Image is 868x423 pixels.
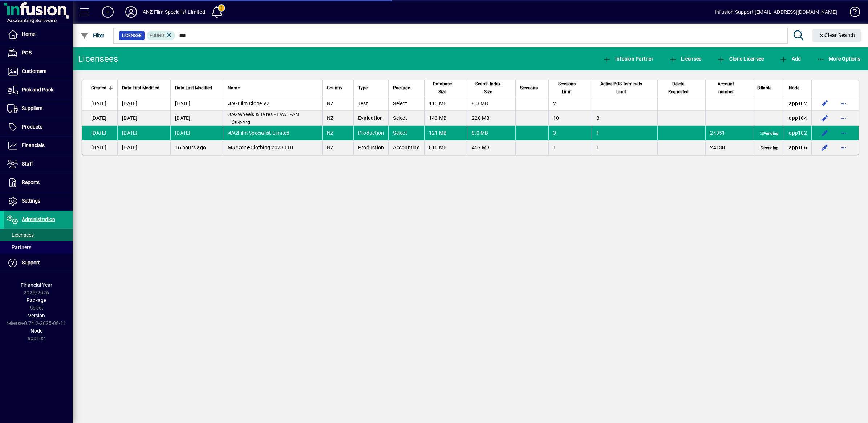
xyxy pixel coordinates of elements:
[228,101,238,106] em: ANZ
[812,29,861,42] button: Clear
[170,96,223,111] td: [DATE]
[228,145,293,150] span: M one Clothing 2023 LTD
[818,32,855,38] span: Clear Search
[22,87,53,93] span: Pick and Pack
[22,216,55,222] span: Administration
[669,56,702,62] span: Licensee
[327,84,342,92] span: Country
[393,84,410,92] span: Package
[789,84,807,92] div: Node
[82,111,117,126] td: [DATE]
[789,145,807,150] span: app106.prod.infusionbusinesssoftware.com
[175,84,212,92] span: Data Last Modified
[117,111,170,126] td: [DATE]
[353,126,389,140] td: Production
[22,68,46,74] span: Customers
[322,96,353,111] td: NZ
[548,140,592,155] td: 1
[757,84,771,92] span: Billable
[759,131,780,137] span: Pending
[424,140,467,155] td: 816 MB
[4,118,73,136] a: Products
[21,282,52,288] span: Financial Year
[4,155,73,173] a: Staff
[7,232,34,238] span: Licensees
[4,229,73,241] a: Licensees
[4,25,73,44] a: Home
[117,140,170,155] td: [DATE]
[520,84,544,92] div: Sessions
[28,313,45,318] span: Version
[548,96,592,111] td: 2
[424,111,467,126] td: 143 MB
[819,98,831,109] button: Edit
[82,126,117,140] td: [DATE]
[228,84,318,92] div: Name
[147,31,175,40] mat-chip: Found Status: Found
[393,84,420,92] div: Package
[150,33,164,38] span: Found
[553,80,581,96] span: Sessions Limit
[4,62,73,81] a: Customers
[844,1,859,25] a: Knowledge Base
[553,80,587,96] div: Sessions Limit
[91,84,106,92] span: Created
[117,126,170,140] td: [DATE]
[838,127,849,139] button: More options
[91,84,113,92] div: Created
[592,126,657,140] td: 1
[22,124,42,130] span: Products
[96,5,119,19] button: Add
[31,328,42,334] span: Node
[710,80,748,96] div: Account number
[119,5,143,19] button: Profile
[4,254,73,272] a: Support
[838,142,849,153] button: More options
[22,260,40,265] span: Support
[232,145,241,150] em: anz
[22,50,32,56] span: POS
[4,44,73,62] a: POS
[429,80,463,96] div: Database Size
[122,32,142,39] span: Licensee
[548,126,592,140] td: 3
[358,84,368,92] span: Type
[4,99,73,118] a: Suppliers
[789,115,807,121] span: app104.prod.infusionbusinesssoftware.com
[467,96,515,111] td: 8.3 MB
[705,140,753,155] td: 24130
[819,142,831,153] button: Edit
[601,52,655,65] button: Infusion Partner
[22,161,33,167] span: Staff
[228,111,238,117] em: ANZ
[592,140,657,155] td: 1
[472,80,504,96] span: Search Index Size
[717,56,764,62] span: Clone Licensee
[388,96,424,111] td: Select
[759,145,780,151] span: Pending
[27,297,46,303] span: Package
[322,126,353,140] td: NZ
[592,111,657,126] td: 3
[596,80,646,96] span: Active POS Terminals Limit
[322,140,353,155] td: NZ
[230,119,252,125] span: Expiring
[80,33,105,38] span: Filter
[472,80,511,96] div: Search Index Size
[7,244,31,250] span: Partners
[520,84,538,92] span: Sessions
[228,84,240,92] span: Name
[358,84,384,92] div: Type
[596,80,653,96] div: Active POS Terminals Limit
[82,140,117,155] td: [DATE]
[715,6,837,18] div: Infusion Support [EMAIL_ADDRESS][DOMAIN_NAME]
[78,53,118,65] div: Licensees
[228,101,269,106] span: Film Clone V2
[228,130,290,136] span: Film Specialist Limited
[548,111,592,126] td: 10
[143,6,205,18] div: ANZ Film Specialist Limited
[228,130,238,136] em: ANZ
[353,140,389,155] td: Production
[662,80,701,96] div: Delete Requested
[715,52,766,65] button: Clone Licensee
